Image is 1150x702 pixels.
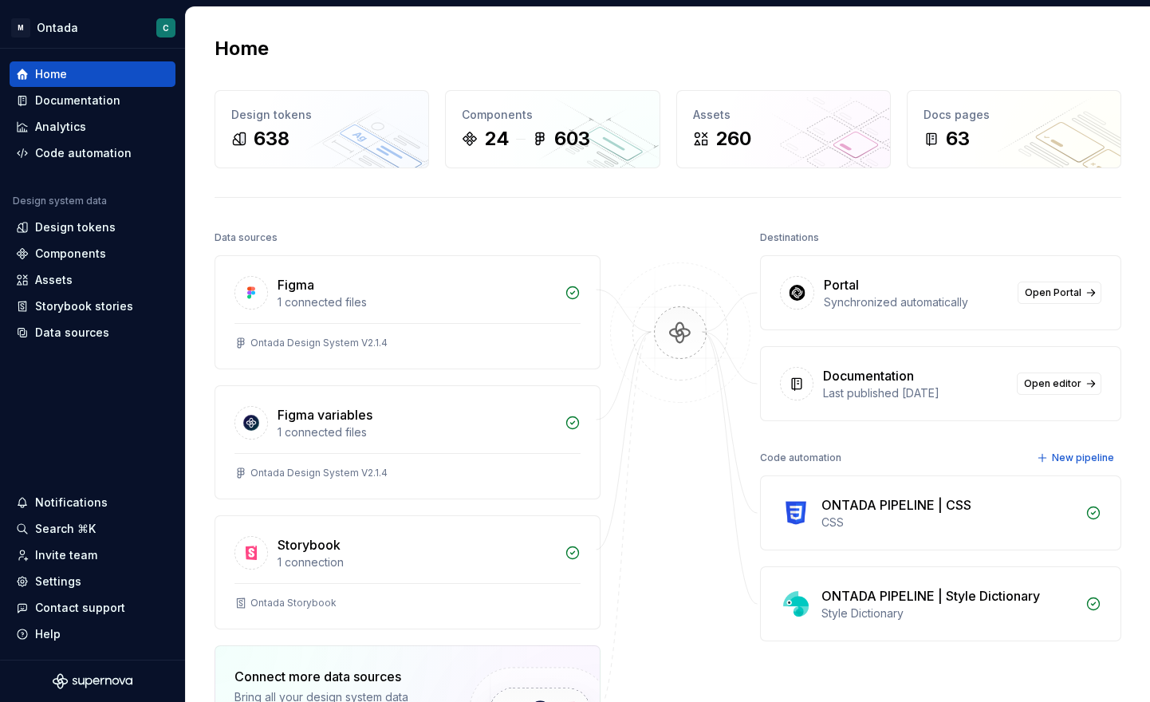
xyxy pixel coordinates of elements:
[35,66,67,82] div: Home
[10,61,175,87] a: Home
[35,145,132,161] div: Code automation
[10,88,175,113] a: Documentation
[10,516,175,542] button: Search ⌘K
[254,126,289,152] div: 638
[10,320,175,345] a: Data sources
[554,126,590,152] div: 603
[278,535,341,554] div: Storybook
[3,10,182,45] button: MOntadaC
[10,267,175,293] a: Assets
[35,600,125,616] div: Contact support
[278,275,314,294] div: Figma
[37,20,78,36] div: Ontada
[35,246,106,262] div: Components
[924,107,1105,123] div: Docs pages
[215,515,601,629] a: Storybook1 connectionOntada Storybook
[1032,447,1121,469] button: New pipeline
[163,22,169,34] div: C
[215,227,278,249] div: Data sources
[13,195,107,207] div: Design system data
[760,227,819,249] div: Destinations
[215,385,601,499] a: Figma variables1 connected filesOntada Design System V2.1.4
[907,90,1121,168] a: Docs pages63
[10,621,175,647] button: Help
[10,140,175,166] a: Code automation
[823,385,1007,401] div: Last published [DATE]
[821,495,971,515] div: ONTADA PIPELINE | CSS
[35,272,73,288] div: Assets
[53,673,132,689] svg: Supernova Logo
[35,574,81,590] div: Settings
[35,298,133,314] div: Storybook stories
[1017,373,1101,395] a: Open editor
[693,107,874,123] div: Assets
[10,114,175,140] a: Analytics
[10,241,175,266] a: Components
[35,547,97,563] div: Invite team
[11,18,30,37] div: M
[35,93,120,108] div: Documentation
[946,126,970,152] div: 63
[278,405,372,424] div: Figma variables
[715,126,751,152] div: 260
[278,554,555,570] div: 1 connection
[10,294,175,319] a: Storybook stories
[1052,452,1114,464] span: New pipeline
[821,586,1040,605] div: ONTADA PIPELINE | Style Dictionary
[1018,282,1101,304] a: Open Portal
[445,90,660,168] a: Components24603
[824,275,859,294] div: Portal
[824,294,1008,310] div: Synchronized automatically
[676,90,891,168] a: Assets260
[215,90,429,168] a: Design tokens638
[278,294,555,310] div: 1 connected files
[462,107,643,123] div: Components
[1025,286,1081,299] span: Open Portal
[484,126,510,152] div: 24
[231,107,412,123] div: Design tokens
[823,366,914,385] div: Documentation
[35,219,116,235] div: Design tokens
[35,119,86,135] div: Analytics
[821,605,1076,621] div: Style Dictionary
[10,542,175,568] a: Invite team
[35,626,61,642] div: Help
[760,447,841,469] div: Code automation
[10,490,175,515] button: Notifications
[35,495,108,511] div: Notifications
[10,215,175,240] a: Design tokens
[10,569,175,594] a: Settings
[234,667,442,686] div: Connect more data sources
[215,36,269,61] h2: Home
[821,515,1076,530] div: CSS
[278,424,555,440] div: 1 connected files
[215,255,601,369] a: Figma1 connected filesOntada Design System V2.1.4
[1024,377,1081,390] span: Open editor
[35,521,96,537] div: Search ⌘K
[10,595,175,621] button: Contact support
[250,337,388,349] div: Ontada Design System V2.1.4
[35,325,109,341] div: Data sources
[250,467,388,479] div: Ontada Design System V2.1.4
[250,597,337,609] div: Ontada Storybook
